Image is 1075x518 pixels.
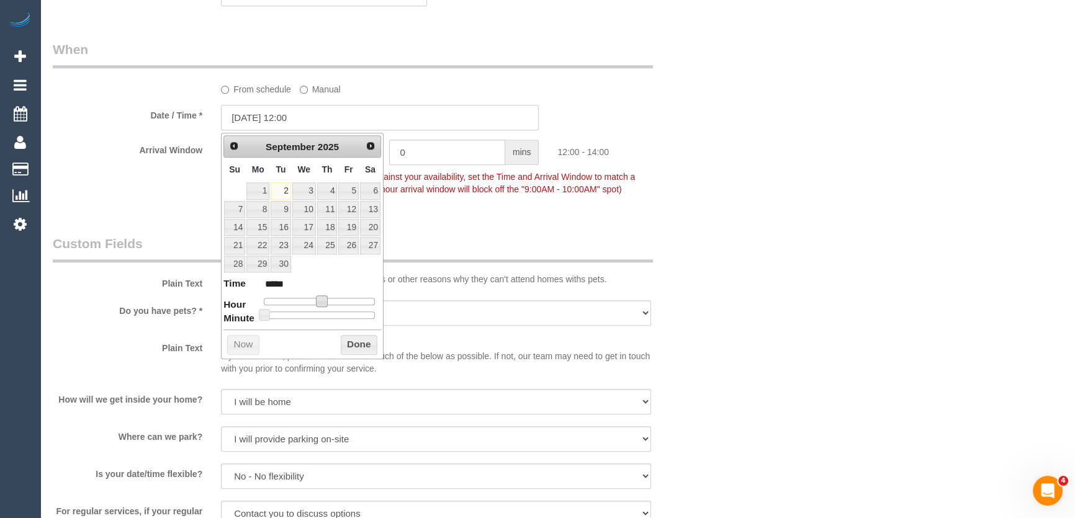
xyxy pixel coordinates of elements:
a: 26 [338,237,358,254]
legend: Custom Fields [53,234,653,262]
a: 17 [292,219,316,236]
label: Manual [300,79,341,96]
a: Next [362,137,379,154]
label: How will we get inside your home? [43,389,212,406]
a: 9 [271,201,290,218]
a: 21 [224,237,245,254]
a: 27 [360,237,380,254]
label: Arrival Window [43,140,212,156]
span: Tuesday [276,164,286,174]
span: September [266,141,315,152]
span: Wednesday [297,164,310,174]
legend: When [53,40,653,68]
button: Done [341,335,377,355]
a: 29 [246,256,269,272]
dt: Time [223,277,246,292]
a: 28 [224,256,245,272]
a: 19 [338,219,358,236]
a: 22 [246,237,269,254]
a: Prev [225,137,243,154]
span: To make this booking count against your availability, set the Time and Arrival Window to match a ... [221,172,635,194]
iframe: Intercom live chat [1033,476,1063,506]
label: Is your date/time flexible? [43,463,212,480]
label: Date / Time * [43,105,212,122]
dt: Minute [223,311,254,327]
span: Sunday [229,164,240,174]
a: 15 [246,219,269,236]
label: Plain Text [43,273,212,290]
span: 4 [1058,476,1068,486]
span: Next [366,141,376,151]
label: Where can we park? [43,426,212,443]
span: 2025 [318,141,339,152]
a: 5 [338,182,358,199]
button: Now [227,335,259,355]
a: 4 [317,182,338,199]
input: DD/MM/YYYY HH:MM [221,105,539,130]
input: Manual [300,86,308,94]
span: Saturday [365,164,376,174]
div: 12:00 - 14:00 [548,140,716,158]
a: 16 [271,219,290,236]
label: From schedule [221,79,291,96]
a: 10 [292,201,316,218]
a: 24 [292,237,316,254]
label: Do you have pets? * [43,300,212,317]
span: mins [505,140,539,165]
dt: Hour [223,298,246,313]
span: Monday [252,164,264,174]
a: 13 [360,201,380,218]
span: Friday [344,164,353,174]
a: 14 [224,219,245,236]
a: 25 [317,237,338,254]
a: 6 [360,182,380,199]
a: 3 [292,182,316,199]
p: Some of our cleaning teams have allergies or other reasons why they can't attend homes withs pets. [221,273,651,285]
img: Automaid Logo [7,12,32,30]
p: If you have time, please let us know as much of the below as possible. If not, our team may need ... [221,337,651,375]
a: 8 [246,201,269,218]
input: From schedule [221,86,229,94]
span: Prev [229,141,239,151]
span: Thursday [322,164,333,174]
a: 30 [271,256,290,272]
a: 11 [317,201,338,218]
a: 18 [317,219,338,236]
a: 12 [338,201,358,218]
a: 20 [360,219,380,236]
a: 2 [271,182,290,199]
label: Plain Text [43,337,212,354]
a: 23 [271,237,290,254]
a: 7 [224,201,245,218]
a: 1 [246,182,269,199]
